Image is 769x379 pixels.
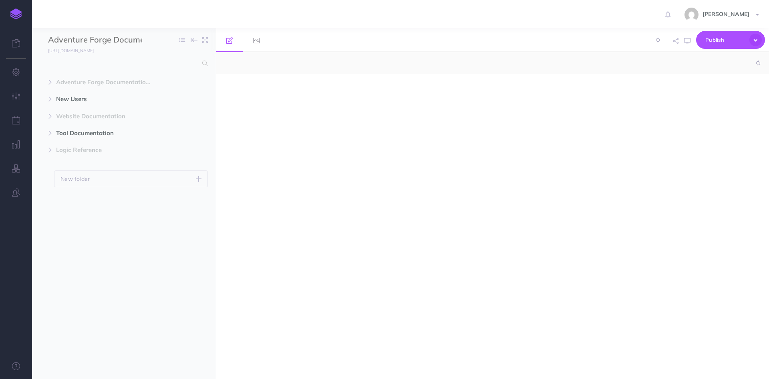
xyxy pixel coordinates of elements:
span: Adventure Forge Documentation (Duplicate) [56,77,158,87]
button: New folder [54,170,208,187]
img: logo-mark.svg [10,8,22,20]
img: 9910532b2b8270dca1d210191cc821d0.jpg [684,8,699,22]
span: Website Documentation [56,111,158,121]
span: New Users [56,94,158,104]
span: Publish [705,34,745,46]
small: [URL][DOMAIN_NAME] [48,48,94,53]
span: Tool Documentation [56,128,158,138]
span: [PERSON_NAME] [699,10,753,18]
a: [URL][DOMAIN_NAME] [32,46,102,54]
input: Documentation Name [48,34,142,46]
button: Publish [696,31,765,49]
input: Search [48,56,197,71]
span: Logic Reference [56,145,158,155]
p: New folder [60,174,90,183]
